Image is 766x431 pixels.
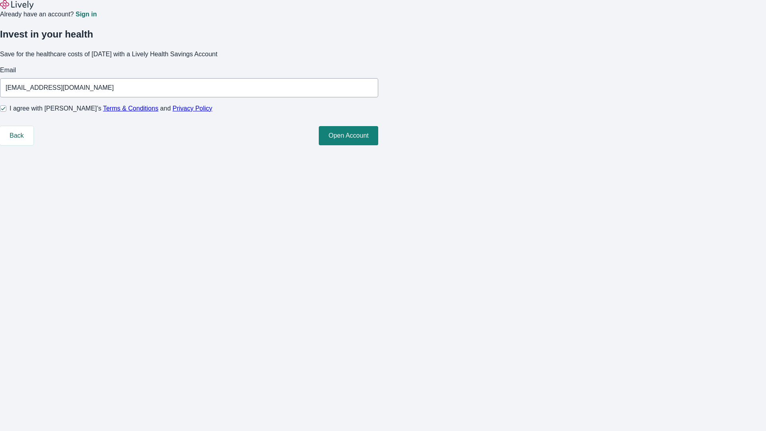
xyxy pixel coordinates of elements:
a: Sign in [75,11,97,18]
a: Privacy Policy [173,105,213,112]
span: I agree with [PERSON_NAME]’s and [10,104,212,113]
a: Terms & Conditions [103,105,158,112]
button: Open Account [319,126,378,145]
